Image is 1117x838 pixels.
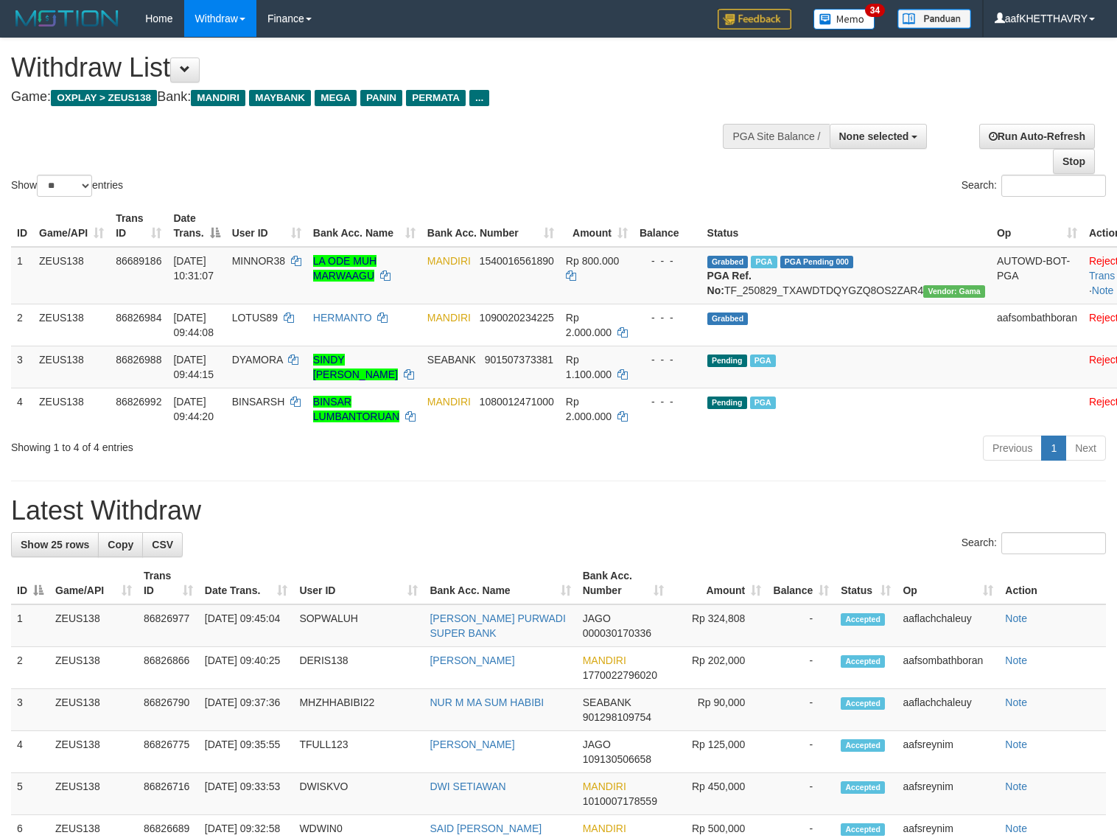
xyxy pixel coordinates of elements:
span: Rp 1.100.000 [566,354,612,380]
td: AUTOWD-BOT-PGA [991,247,1083,304]
a: Copy [98,532,143,557]
span: Grabbed [707,256,749,268]
th: Status: activate to sort column ascending [835,562,897,604]
td: [DATE] 09:37:36 [199,689,294,731]
span: Rp 2.000.000 [566,396,612,422]
td: 5 [11,773,49,815]
td: ZEUS138 [49,773,138,815]
a: Next [1065,436,1106,461]
span: Copy 1080012471000 to clipboard [480,396,554,408]
a: 1 [1041,436,1066,461]
td: MHZHHABIBI22 [293,689,424,731]
td: aafsombathboran [991,304,1083,346]
td: 1 [11,247,33,304]
a: CSV [142,532,183,557]
th: ID: activate to sort column descending [11,562,49,604]
span: 86826988 [116,354,161,366]
td: TF_250829_TXAWDTDQYGZQ8OS2ZAR4 [701,247,991,304]
label: Search: [962,532,1106,554]
td: Rp 90,000 [670,689,767,731]
th: ID [11,205,33,247]
span: None selected [839,130,909,142]
th: Trans ID: activate to sort column ascending [110,205,167,247]
span: Marked by aafkaynarin [751,256,777,268]
td: - [767,647,835,689]
span: SEABANK [583,696,631,708]
a: BINSAR LUMBANTORUAN [313,396,399,422]
th: Game/API: activate to sort column ascending [49,562,138,604]
span: Copy 1010007178559 to clipboard [583,795,657,807]
span: Grabbed [707,312,749,325]
th: Bank Acc. Name: activate to sort column ascending [307,205,421,247]
a: Previous [983,436,1042,461]
div: - - - [640,254,696,268]
a: SAID [PERSON_NAME] [430,823,542,834]
span: Copy 000030170336 to clipboard [583,627,651,639]
td: - [767,604,835,647]
th: Bank Acc. Number: activate to sort column ascending [421,205,560,247]
span: Rp 800.000 [566,255,619,267]
span: CSV [152,539,173,551]
td: [DATE] 09:35:55 [199,731,294,773]
span: Accepted [841,655,885,668]
div: PGA Site Balance / [723,124,829,149]
td: ZEUS138 [49,731,138,773]
th: User ID: activate to sort column ascending [293,562,424,604]
span: LOTUS89 [232,312,278,324]
span: MANDIRI [427,312,471,324]
span: Accepted [841,823,885,836]
td: ZEUS138 [49,604,138,647]
th: Date Trans.: activate to sort column ascending [199,562,294,604]
a: Note [1005,654,1027,666]
td: ZEUS138 [33,247,110,304]
span: MANDIRI [583,654,626,666]
img: Feedback.jpg [718,9,791,29]
td: ZEUS138 [33,304,110,346]
img: panduan.png [897,9,971,29]
td: ZEUS138 [49,647,138,689]
span: Accepted [841,739,885,752]
td: 3 [11,346,33,388]
select: Showentries [37,175,92,197]
a: LA ODE MUH MARWAAGU [313,255,377,282]
th: Action [999,562,1106,604]
h1: Withdraw List [11,53,730,83]
b: PGA Ref. No: [707,270,752,296]
span: MANDIRI [583,823,626,834]
td: 86826866 [138,647,199,689]
a: [PERSON_NAME] [430,739,514,750]
a: SINDY [PERSON_NAME] [313,354,398,380]
th: Balance: activate to sort column ascending [767,562,835,604]
span: Copy 109130506658 to clipboard [583,753,651,765]
a: Note [1005,696,1027,708]
td: 4 [11,388,33,430]
th: Op: activate to sort column ascending [991,205,1083,247]
th: Bank Acc. Number: activate to sort column ascending [577,562,670,604]
td: Rp 125,000 [670,731,767,773]
td: Rp 202,000 [670,647,767,689]
h1: Latest Withdraw [11,496,1106,526]
td: aafsombathboran [897,647,999,689]
span: Marked by aafkaynarin [750,355,776,367]
a: Note [1005,739,1027,750]
td: - [767,773,835,815]
span: Accepted [841,781,885,794]
td: [DATE] 09:33:53 [199,773,294,815]
td: aafsreynim [897,731,999,773]
a: NUR M MA SUM HABIBI [430,696,544,708]
img: MOTION_logo.png [11,7,123,29]
td: aaflachchaleuy [897,604,999,647]
td: [DATE] 09:45:04 [199,604,294,647]
span: [DATE] 09:44:15 [173,354,214,380]
span: Copy 1770022796020 to clipboard [583,669,657,681]
img: Button%20Memo.svg [813,9,875,29]
button: None selected [830,124,928,149]
div: - - - [640,310,696,325]
td: 2 [11,304,33,346]
span: PERMATA [406,90,466,106]
span: 86689186 [116,255,161,267]
td: 86826977 [138,604,199,647]
td: SOPWALUH [293,604,424,647]
th: Date Trans.: activate to sort column descending [167,205,225,247]
span: [DATE] 09:44:20 [173,396,214,422]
